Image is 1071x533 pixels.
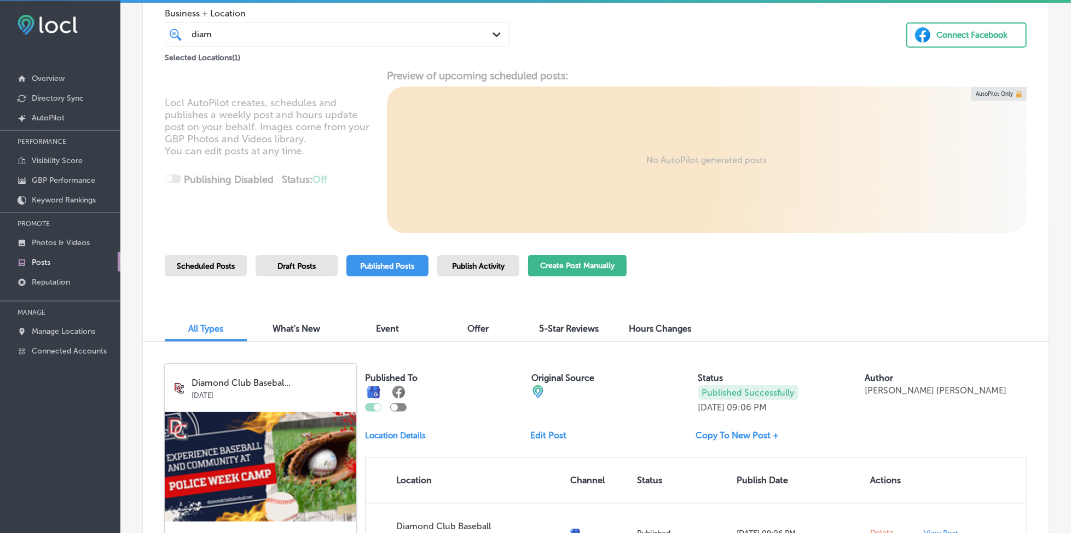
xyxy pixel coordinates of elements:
[273,323,321,334] span: What's New
[277,262,316,271] span: Draft Posts
[365,431,426,441] p: Location Details
[530,430,575,441] a: Edit Post
[696,430,788,441] a: Copy To New Post +
[528,255,627,276] button: Create Post Manually
[192,388,349,399] p: [DATE]
[698,402,725,413] p: [DATE]
[531,373,594,383] label: Original Source
[172,381,186,395] img: logo
[865,385,1007,396] p: [PERSON_NAME] [PERSON_NAME]
[32,258,50,267] p: Posts
[32,74,65,83] p: Overview
[165,412,356,522] img: 175612716395f2278e-fcab-473e-85b7-8431f8ca6e37diamond-club-baseball-batting-cages-colorado4.png
[192,378,349,388] p: Diamond Club Basebal...
[32,195,96,205] p: Keyword Rankings
[32,156,83,165] p: Visibility Score
[361,262,415,271] span: Published Posts
[376,323,399,334] span: Event
[18,15,78,35] img: fda3e92497d09a02dc62c9cd864e3231.png
[32,94,84,103] p: Directory Sync
[365,373,418,383] label: Published To
[32,277,70,287] p: Reputation
[165,8,510,19] span: Business + Location
[366,457,566,503] th: Location
[396,521,561,531] p: Diamond Club Baseball
[32,238,90,247] p: Photos & Videos
[452,262,505,271] span: Publish Activity
[32,113,65,123] p: AutoPilot
[165,49,240,62] p: Selected Locations ( 1 )
[629,323,691,334] span: Hours Changes
[531,385,545,398] img: cba84b02adce74ede1fb4a8549a95eca.png
[566,457,633,503] th: Channel
[540,323,599,334] span: 5-Star Reviews
[698,373,723,383] label: Status
[188,323,223,334] span: All Types
[936,27,1008,43] div: Connect Facebook
[177,262,235,271] span: Scheduled Posts
[32,346,107,356] p: Connected Accounts
[727,402,767,413] p: 09:06 PM
[866,457,919,503] th: Actions
[733,457,866,503] th: Publish Date
[865,373,893,383] label: Author
[32,327,95,336] p: Manage Locations
[633,457,733,503] th: Status
[32,176,95,185] p: GBP Performance
[468,323,489,334] span: Offer
[698,385,798,400] p: Published Successfully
